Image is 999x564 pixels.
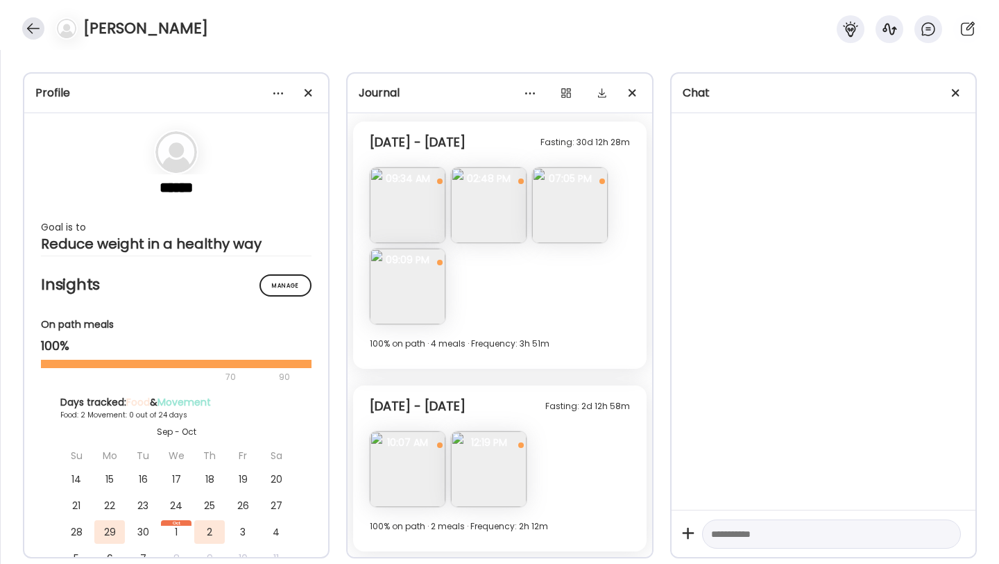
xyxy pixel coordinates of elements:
span: 10:07 AM [370,436,445,449]
div: Fr [228,444,258,467]
div: 4 [261,520,291,544]
div: Goal is to [41,219,311,235]
div: Su [61,444,92,467]
div: Food: 2 Movement: 0 out of 24 days [60,410,292,420]
div: Chat [683,85,964,101]
div: 27 [261,494,291,517]
div: 100% [41,338,311,354]
div: Sep - Oct [60,426,292,438]
span: 07:05 PM [532,172,608,185]
img: images%2Fjloxfuwkz2OKnpXZynPIBNmAub53%2FFAoizPWFGfFG5FSoIfzw%2FzENxBhS7rq1560rLtj0e_240 [451,167,527,243]
div: 100% on path · 4 meals · Frequency: 3h 51m [370,335,629,352]
div: 25 [194,494,225,517]
span: Movement [157,395,211,409]
div: 17 [161,467,191,491]
div: Sa [261,444,291,467]
div: Fasting: 2d 12h 58m [545,398,630,415]
div: Tu [128,444,158,467]
span: 12:19 PM [451,436,527,449]
span: 09:34 AM [370,172,445,185]
div: 2 [194,520,225,544]
div: 20 [261,467,291,491]
div: 15 [94,467,125,491]
div: 100% on path · 2 meals · Frequency: 2h 12m [370,518,629,535]
div: 30 [128,520,158,544]
img: bg-avatar-default.svg [57,19,76,38]
div: On path meals [41,317,311,332]
div: Mo [94,444,125,467]
img: images%2Fjloxfuwkz2OKnpXZynPIBNmAub53%2F6FvY8eRAxkEDOvc0HJ2X%2FFPgO4sPzkOkqJns89GoG_240 [370,249,445,324]
img: bg-avatar-default.svg [155,131,197,173]
div: 90 [277,369,291,385]
div: 23 [128,494,158,517]
div: 14 [61,467,92,491]
div: 28 [61,520,92,544]
h2: Insights [41,274,311,295]
div: [DATE] - [DATE] [370,398,466,415]
div: Th [194,444,225,467]
span: Food [126,395,150,409]
div: 29 [94,520,125,544]
div: 1 [161,520,191,544]
img: images%2Fjloxfuwkz2OKnpXZynPIBNmAub53%2FehC7ndzXrYNGzQYBIiGL%2FmEgLc9zhEanlWy7NJupg_240 [370,431,445,507]
span: 09:09 PM [370,254,445,266]
div: 24 [161,494,191,517]
div: 19 [228,467,258,491]
div: 26 [228,494,258,517]
div: We [161,444,191,467]
img: images%2Fjloxfuwkz2OKnpXZynPIBNmAub53%2FjpFc7mY5NiEBkgE3gDRo%2F5dcxSd4TpmTYnGm071HQ_240 [451,431,527,507]
span: 02:48 PM [451,172,527,185]
div: 18 [194,467,225,491]
div: 3 [228,520,258,544]
div: Profile [35,85,317,101]
div: 16 [128,467,158,491]
div: Journal [359,85,640,101]
div: [DATE] - [DATE] [370,134,466,151]
div: 22 [94,494,125,517]
div: 21 [61,494,92,517]
img: images%2Fjloxfuwkz2OKnpXZynPIBNmAub53%2F3nr6Blse770CtLzBCrFW%2FvxFD9aps2pJnoadQ6e6d_240 [532,167,608,243]
div: Fasting: 30d 12h 28m [540,134,630,151]
div: Reduce weight in a healthy way [41,235,311,252]
div: Manage [259,274,311,297]
div: Oct [161,520,191,526]
h4: [PERSON_NAME] [83,17,208,40]
div: 70 [41,369,275,385]
img: images%2Fjloxfuwkz2OKnpXZynPIBNmAub53%2FM85n2C8Z3WgG6AbvgZYQ%2Fk9VZiU2E0WjiXWvPSsUm_240 [370,167,445,243]
div: Days tracked: & [60,395,292,410]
